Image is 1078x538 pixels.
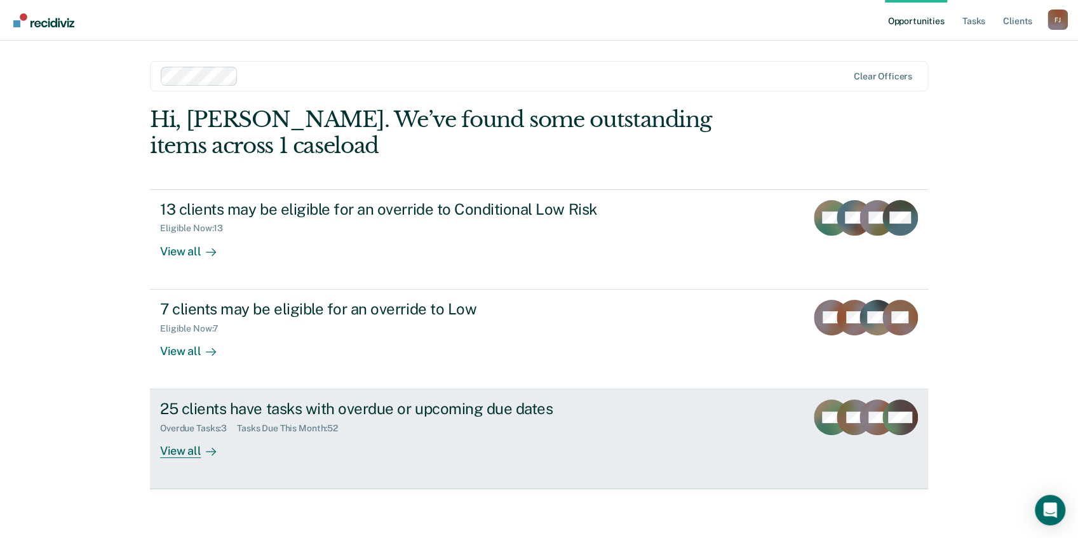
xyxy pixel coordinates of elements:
div: Clear officers [854,71,912,82]
a: 7 clients may be eligible for an override to LowEligible Now:7View all [150,290,928,389]
div: Eligible Now : 7 [160,323,229,334]
div: View all [160,234,231,259]
div: Overdue Tasks : 3 [160,423,237,434]
img: Recidiviz [13,13,74,27]
div: View all [160,434,231,459]
div: Open Intercom Messenger [1035,495,1065,525]
button: Profile dropdown button [1048,10,1068,30]
div: 25 clients have tasks with overdue or upcoming due dates [160,400,606,418]
div: F J [1048,10,1068,30]
div: Tasks Due This Month : 52 [237,423,348,434]
a: 13 clients may be eligible for an override to Conditional Low RiskEligible Now:13View all [150,189,928,290]
div: Hi, [PERSON_NAME]. We’ve found some outstanding items across 1 caseload [150,107,772,159]
div: View all [160,333,231,358]
div: Eligible Now : 13 [160,223,233,234]
div: 7 clients may be eligible for an override to Low [160,300,606,318]
div: 13 clients may be eligible for an override to Conditional Low Risk [160,200,606,219]
a: 25 clients have tasks with overdue or upcoming due datesOverdue Tasks:3Tasks Due This Month:52Vie... [150,389,928,489]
